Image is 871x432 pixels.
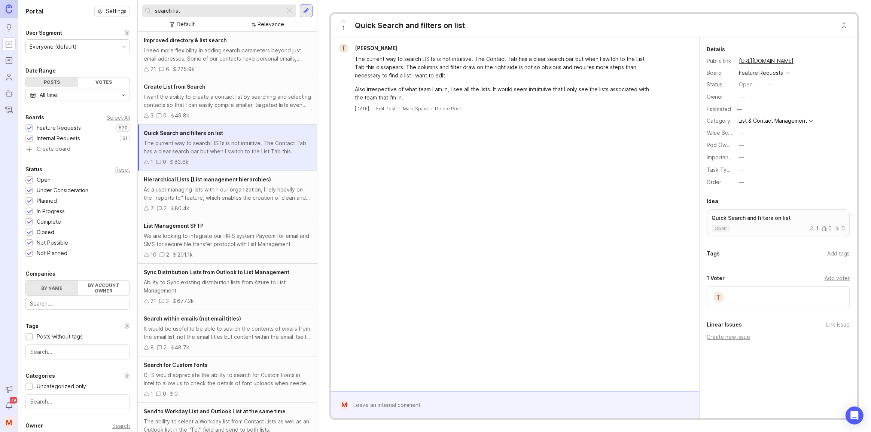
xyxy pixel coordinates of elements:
[150,204,154,212] div: 7
[707,93,733,101] div: Owner
[355,20,465,31] div: Quick Search and filters on list
[138,78,317,125] a: Create List from SearchI want the ability to create a contact list by searching and selecting con...
[740,93,745,101] div: —
[822,226,832,231] div: 0
[144,176,271,183] span: Hierarchical Lists [List management hierarchies)
[138,32,317,78] a: Improved directory & list searchI need more flexibility in adding search parameters beyond just e...
[144,278,311,295] div: Ability to Sync existing distribution lists from Azure to List Management
[826,321,850,329] div: Link issue
[2,21,16,34] a: Ideas
[119,125,128,131] p: 530
[107,116,130,120] div: Select All
[707,197,719,206] div: Idea
[339,400,349,410] div: M
[164,343,167,352] div: 2
[94,6,130,16] button: Settings
[846,407,864,425] div: Open Intercom Messenger
[835,226,845,231] div: 0
[138,356,317,403] a: Search for Custom FontsCTS would appreciate the ability to search for Custom Fonts in Intel to al...
[707,107,731,112] div: Estimated
[166,251,169,259] div: 2
[707,320,742,329] div: Linear Issues
[707,333,850,341] div: Create new issue
[37,228,54,236] div: Closed
[118,92,130,98] svg: toggle icon
[825,274,850,282] div: Add voter
[138,125,317,171] a: Quick Search and filters on listThe current way to search LISTs is not intuitive. The Contact Tab...
[707,154,735,160] label: Importance
[175,343,189,352] div: 48.7k
[2,416,16,429] div: M
[739,118,807,123] div: List & Contact Management
[138,264,317,310] a: Sync Distribution Lists from Outlook to List ManagementAbility to Sync existing distribution list...
[144,315,241,322] span: Search within emails (not email titles)
[150,343,154,352] div: 8
[431,105,432,112] div: ·
[25,269,55,278] div: Companies
[155,7,282,15] input: Search...
[106,7,127,15] span: Settings
[37,186,88,194] div: Under Consideration
[25,371,55,380] div: Categories
[2,70,16,84] a: Users
[144,186,311,202] div: As a user managing lists within our organization, I rely heavily on the "reports to" feature, whi...
[122,135,128,141] p: 61
[827,249,850,258] div: Add tags
[177,297,194,305] div: 677.2k
[355,85,654,102] div: Also irrespective of what team I am in, I see all the lists. It would seem intuituive that I only...
[150,65,156,73] div: 21
[30,398,125,406] input: Search...
[25,146,130,153] a: Create board
[707,57,733,65] div: Public link
[150,390,153,398] div: 1
[144,362,208,368] span: Search for Custom Fonts
[30,300,125,308] input: Search...
[707,179,722,185] label: Order
[809,226,819,231] div: 1
[164,204,167,212] div: 2
[138,171,317,217] a: Hierarchical Lists [List management hierarchies)As a user managing lists within our organization,...
[144,269,289,275] span: Sync Distribution Lists from Outlook to List Management
[150,297,156,305] div: 21
[739,178,744,186] div: —
[707,166,734,173] label: Task Type
[174,158,189,166] div: 83.6k
[707,80,733,89] div: Status
[144,223,204,229] span: List Management SFTP
[355,55,654,80] div: The current way to search LISTs is not intuitive. The Contact Tab has a clear search bar but when...
[355,105,369,112] a: [DATE]
[37,333,83,341] div: Posts without tags
[2,37,16,51] a: Portal
[144,46,311,63] div: I need more flexibility in adding search parameters beyond just email addresses. Some of our cont...
[144,325,311,341] div: It would be useful to be able to search the contents of emails from the email list; not the email...
[435,105,461,112] div: Delete Post
[163,158,166,166] div: 0
[144,93,311,109] div: I want the ability to create a contact list by searching and selecting contacts so that I can eas...
[37,134,80,143] div: Internal Requests
[715,226,727,232] p: open
[403,105,428,112] button: Mark Spam
[25,421,43,430] div: Owner
[166,297,169,305] div: 3
[342,24,345,33] span: 1
[739,153,744,162] div: —
[10,397,17,404] span: 79
[26,77,78,87] div: Posts
[40,91,57,99] div: All time
[25,322,39,331] div: Tags
[177,65,195,73] div: 225.9k
[78,281,130,295] label: By account owner
[78,77,130,87] div: Votes
[166,65,169,73] div: 6
[739,141,744,149] div: —
[150,251,156,259] div: 10
[144,408,286,414] span: Send to Workday List and Outlook List at the same time
[115,168,130,172] div: Reset
[355,45,398,51] span: [PERSON_NAME]
[707,129,736,136] label: Value Scale
[2,87,16,100] a: Autopilot
[713,291,725,303] div: T
[334,43,403,53] a: T[PERSON_NAME]
[175,111,189,120] div: 49.8k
